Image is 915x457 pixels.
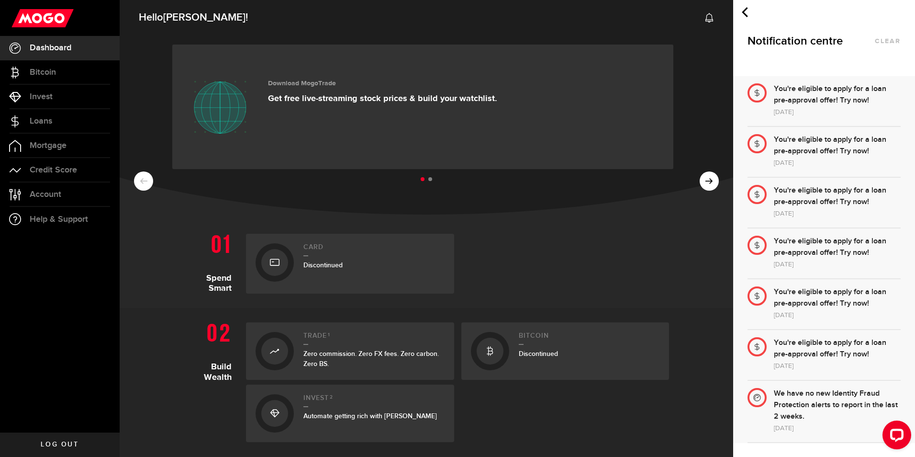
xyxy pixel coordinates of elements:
[875,38,901,45] button: clear
[774,309,901,321] div: [DATE]
[30,166,77,174] span: Credit Score
[30,117,52,126] span: Loans
[30,44,71,52] span: Dashboard
[184,318,239,442] h1: Build Wealth
[774,337,901,360] div: You're eligible to apply for a loan pre-approval offer! Try now!
[30,68,56,77] span: Bitcoin
[774,134,901,157] div: You're eligible to apply for a loan pre-approval offer! Try now!
[328,332,330,338] sup: 1
[246,322,454,380] a: Trade1Zero commission. Zero FX fees. Zero carbon. Zero BS.
[303,243,445,256] h2: Card
[268,80,497,88] h3: Download MogoTrade
[30,215,88,224] span: Help & Support
[774,388,901,423] div: We have no new Identity Fraud Protection alerts to report in the last 2 weeks.
[774,423,901,434] div: [DATE]
[303,412,437,420] span: Automate getting rich with [PERSON_NAME]
[163,11,245,24] span: [PERSON_NAME]
[184,229,239,294] h1: Spend Smart
[774,185,901,208] div: You're eligible to apply for a loan pre-approval offer! Try now!
[268,93,497,104] p: Get free live-streaming stock prices & build your watchlist.
[519,332,660,345] h2: Bitcoin
[172,45,673,169] a: Download MogoTrade Get free live-streaming stock prices & build your watchlist.
[774,83,901,106] div: You're eligible to apply for a loan pre-approval offer! Try now!
[246,385,454,442] a: Invest2Automate getting rich with [PERSON_NAME]
[30,190,61,199] span: Account
[30,141,67,150] span: Mortgage
[875,417,915,457] iframe: LiveChat chat widget
[774,106,901,118] div: [DATE]
[774,360,901,372] div: [DATE]
[330,394,333,400] sup: 2
[30,92,53,101] span: Invest
[303,350,439,368] span: Zero commission. Zero FX fees. Zero carbon. Zero BS.
[303,332,445,345] h2: Trade
[774,259,901,270] div: [DATE]
[774,208,901,219] div: [DATE]
[774,157,901,169] div: [DATE]
[774,286,901,309] div: You're eligible to apply for a loan pre-approval offer! Try now!
[461,322,670,380] a: BitcoinDiscontinued
[41,441,78,448] span: Log out
[246,234,454,294] a: CardDiscontinued
[303,394,445,407] h2: Invest
[748,34,843,48] span: Notification centre
[303,261,343,269] span: Discontinued
[519,350,558,358] span: Discontinued
[139,8,248,28] span: Hello !
[774,236,901,259] div: You're eligible to apply for a loan pre-approval offer! Try now!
